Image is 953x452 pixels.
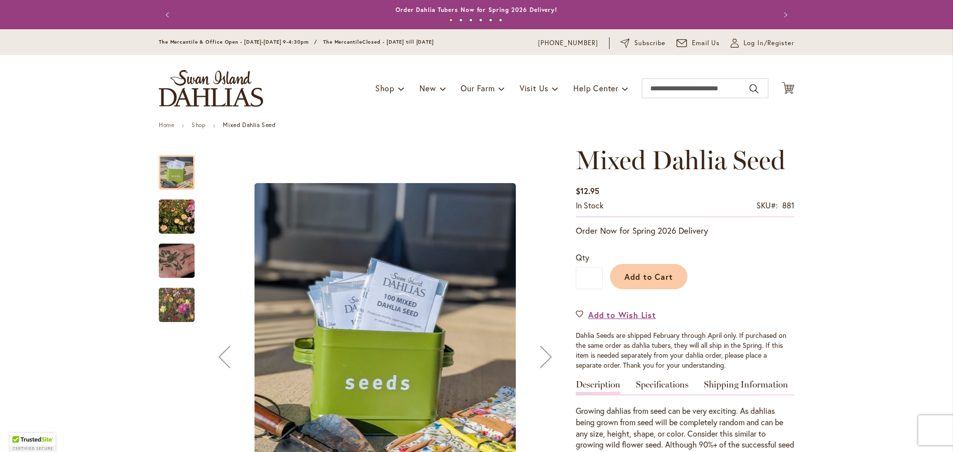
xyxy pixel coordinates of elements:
[576,252,589,262] span: Qty
[624,271,674,282] span: Add to Cart
[576,200,604,210] span: In stock
[576,380,620,394] a: Description
[461,83,494,93] span: Our Farm
[610,264,687,289] button: Add to Cart
[576,309,656,321] a: Add to Wish List
[620,38,666,48] a: Subscribe
[576,200,604,211] div: Availability
[576,144,785,176] span: Mixed Dahlia Seed
[782,200,794,211] div: 881
[375,83,395,93] span: Shop
[419,83,436,93] span: New
[459,18,463,22] button: 2 of 6
[159,234,204,278] div: Swan Island Dahlias - Dahlia Seed
[576,186,599,196] span: $12.95
[576,225,794,237] p: Order Now for Spring 2026 Delivery
[449,18,453,22] button: 1 of 6
[634,38,666,48] span: Subscribe
[192,121,205,129] a: Shop
[538,38,598,48] a: [PHONE_NUMBER]
[362,39,434,45] span: Closed - [DATE] till [DATE]
[756,200,778,210] strong: SKU
[159,145,204,190] div: Mixed Dahlia Seed
[141,237,212,285] img: Swan Island Dahlias - Dahlia Seed
[159,278,195,322] div: Swan Island Dahlias - Dahlia Seedlings
[744,38,794,48] span: Log In/Register
[677,38,720,48] a: Email Us
[396,6,557,13] a: Order Dahlia Tubers Now for Spring 2026 Delivery!
[159,70,263,107] a: store logo
[223,121,275,129] strong: Mixed Dahlia Seed
[479,18,482,22] button: 4 of 6
[704,380,788,394] a: Shipping Information
[520,83,548,93] span: Visit Us
[573,83,618,93] span: Help Center
[576,330,794,370] p: Dahlia Seeds are shipped February through April only. If purchased on the same order as dahlia tu...
[141,193,212,241] img: Swan Island Dahlias - Dahlia Seedlings
[7,417,35,445] iframe: Launch Accessibility Center
[159,121,174,129] a: Home
[159,39,362,45] span: The Mercantile & Office Open - [DATE]-[DATE] 9-4:30pm / The Mercantile
[636,380,688,394] a: Specifications
[489,18,492,22] button: 5 of 6
[159,190,204,234] div: Swan Island Dahlias - Dahlia Seedlings
[141,275,212,335] img: Swan Island Dahlias - Dahlia Seedlings
[692,38,720,48] span: Email Us
[159,5,179,25] button: Previous
[499,18,502,22] button: 6 of 6
[731,38,794,48] a: Log In/Register
[588,309,656,321] span: Add to Wish List
[469,18,473,22] button: 3 of 6
[774,5,794,25] button: Next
